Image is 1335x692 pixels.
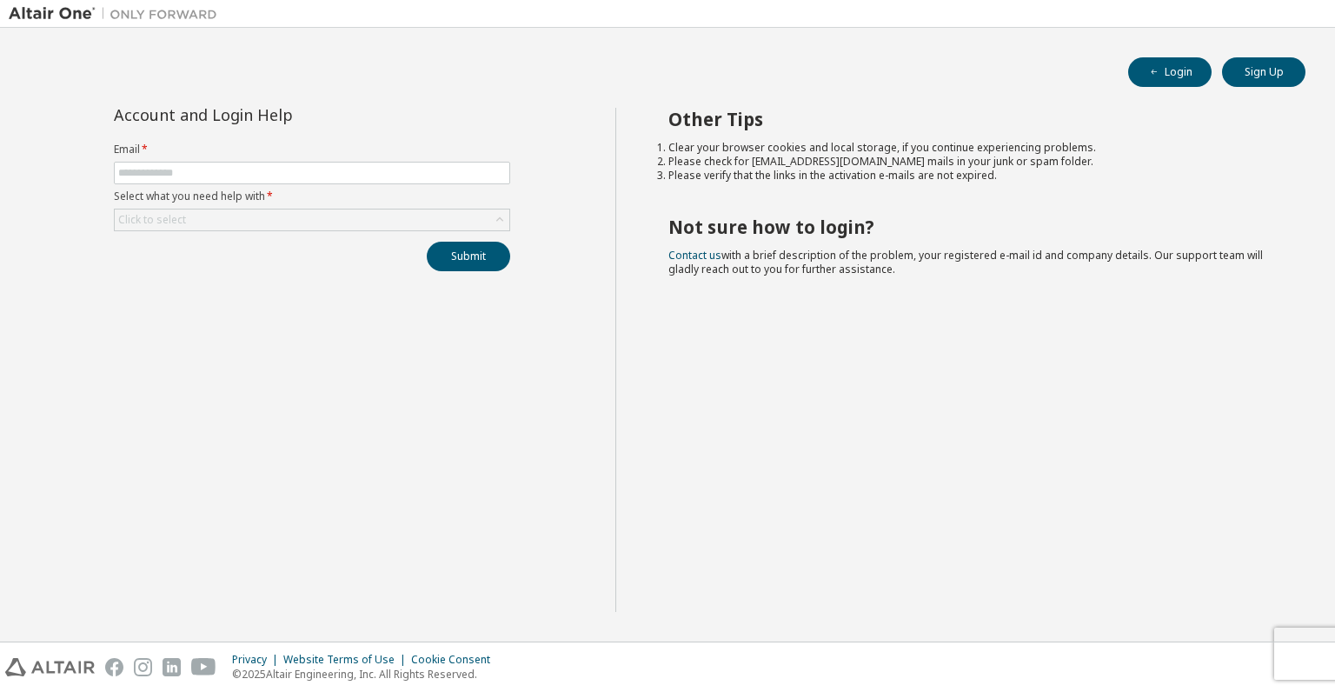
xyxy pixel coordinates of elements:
div: Account and Login Help [114,108,431,122]
div: Cookie Consent [411,653,501,667]
p: © 2025 Altair Engineering, Inc. All Rights Reserved. [232,667,501,682]
label: Email [114,143,510,156]
h2: Not sure how to login? [668,216,1275,238]
div: Website Terms of Use [283,653,411,667]
li: Clear your browser cookies and local storage, if you continue experiencing problems. [668,141,1275,155]
img: altair_logo.svg [5,658,95,676]
li: Please verify that the links in the activation e-mails are not expired. [668,169,1275,183]
img: youtube.svg [191,658,216,676]
span: with a brief description of the problem, your registered e-mail id and company details. Our suppo... [668,248,1263,276]
div: Click to select [118,213,186,227]
img: instagram.svg [134,658,152,676]
div: Click to select [115,210,509,230]
div: Privacy [232,653,283,667]
button: Sign Up [1222,57,1305,87]
h2: Other Tips [668,108,1275,130]
label: Select what you need help with [114,190,510,203]
img: linkedin.svg [163,658,181,676]
img: Altair One [9,5,226,23]
button: Login [1128,57,1212,87]
a: Contact us [668,248,721,263]
li: Please check for [EMAIL_ADDRESS][DOMAIN_NAME] mails in your junk or spam folder. [668,155,1275,169]
img: facebook.svg [105,658,123,676]
button: Submit [427,242,510,271]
